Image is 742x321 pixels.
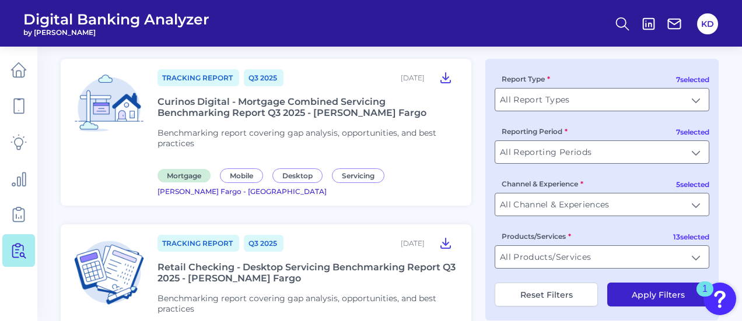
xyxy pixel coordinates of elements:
[703,283,736,315] button: Open Resource Center, 1 new notification
[697,13,718,34] button: KD
[70,234,148,312] img: Checking / Current Account
[244,69,283,86] a: Q3 2025
[332,170,389,181] a: Servicing
[157,169,211,182] span: Mortgage
[220,168,263,183] span: Mobile
[157,262,457,284] div: Retail Checking - Desktop Servicing Benchmarking Report Q3 2025 - [PERSON_NAME] Fargo
[157,170,215,181] a: Mortgage
[495,283,598,306] button: Reset Filters
[23,28,209,37] span: by [PERSON_NAME]
[332,168,384,183] span: Servicing
[502,127,568,136] label: Reporting Period
[157,185,327,196] a: [PERSON_NAME] Fargo - [GEOGRAPHIC_DATA]
[157,128,436,149] span: Benchmarking report covering gap analysis, opportunities, and best practices
[401,239,425,248] div: [DATE]
[23,10,209,28] span: Digital Banking Analyzer
[244,235,283,252] a: Q3 2025
[220,170,268,181] a: Mobile
[434,234,457,252] button: Retail Checking - Desktop Servicing Benchmarking Report Q3 2025 - Wells Fargo
[502,232,571,241] label: Products/Services
[401,73,425,82] div: [DATE]
[157,69,239,86] a: Tracking Report
[157,96,457,118] div: Curinos Digital - Mortgage Combined Servicing Benchmarking Report Q3 2025 - [PERSON_NAME] Fargo
[157,293,436,314] span: Benchmarking report covering gap analysis, opportunities, and best practices
[272,170,327,181] a: Desktop
[70,68,148,146] img: Mortgage
[157,187,327,196] span: [PERSON_NAME] Fargo - [GEOGRAPHIC_DATA]
[157,235,239,252] a: Tracking Report
[434,68,457,87] button: Curinos Digital - Mortgage Combined Servicing Benchmarking Report Q3 2025 - Wells Fargo
[702,289,708,304] div: 1
[272,168,323,183] span: Desktop
[502,75,550,83] label: Report Type
[502,179,583,188] label: Channel & Experience
[607,283,709,306] button: Apply Filters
